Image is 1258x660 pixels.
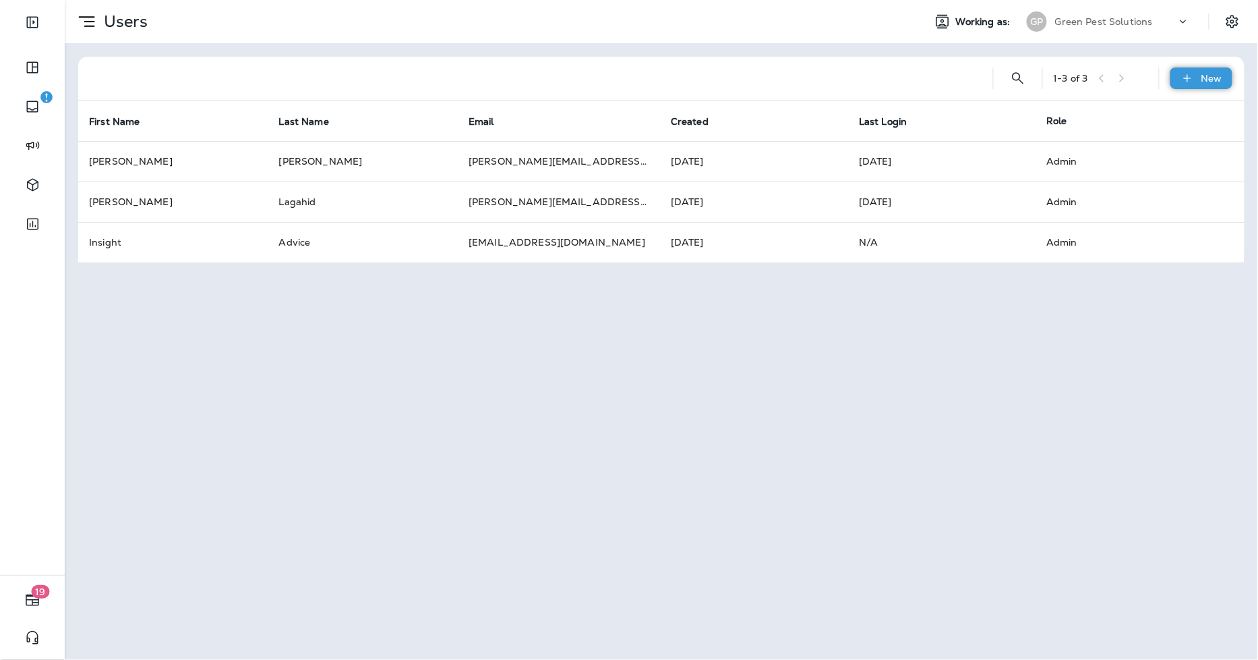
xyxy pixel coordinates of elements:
[458,222,660,263] td: [EMAIL_ADDRESS][DOMAIN_NAME]
[848,222,1036,263] td: N/A
[859,116,907,128] span: Last Login
[89,115,157,128] span: First Name
[671,115,726,128] span: Created
[956,16,1013,28] span: Working as:
[469,116,494,128] span: Email
[78,141,268,182] td: [PERSON_NAME]
[268,182,458,222] td: Lagahid
[1005,65,1031,92] button: Search Users
[32,585,50,599] span: 19
[671,116,709,128] span: Created
[1220,9,1245,34] button: Settings
[660,182,848,222] td: [DATE]
[1036,182,1223,222] td: Admin
[660,222,848,263] td: [DATE]
[1054,73,1088,84] div: 1 - 3 of 3
[458,141,660,182] td: [PERSON_NAME][EMAIL_ADDRESS][PERSON_NAME][DOMAIN_NAME]
[268,222,458,263] td: Advice
[13,586,51,613] button: 19
[279,115,347,128] span: Last Name
[660,141,848,182] td: [DATE]
[13,9,51,36] button: Expand Sidebar
[78,222,268,263] td: Insight
[1201,73,1222,84] p: New
[1027,11,1047,32] div: GP
[458,182,660,222] td: [PERSON_NAME][EMAIL_ADDRESS][DOMAIN_NAME]
[279,116,329,128] span: Last Name
[78,182,268,222] td: [PERSON_NAME]
[268,141,458,182] td: [PERSON_NAME]
[848,141,1036,182] td: [DATE]
[859,115,924,128] span: Last Login
[98,11,148,32] p: Users
[89,116,140,128] span: First Name
[469,115,512,128] span: Email
[848,182,1036,222] td: [DATE]
[1055,16,1153,27] p: Green Pest Solutions
[1046,115,1067,127] span: Role
[1036,222,1223,263] td: Admin
[1036,141,1223,182] td: Admin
